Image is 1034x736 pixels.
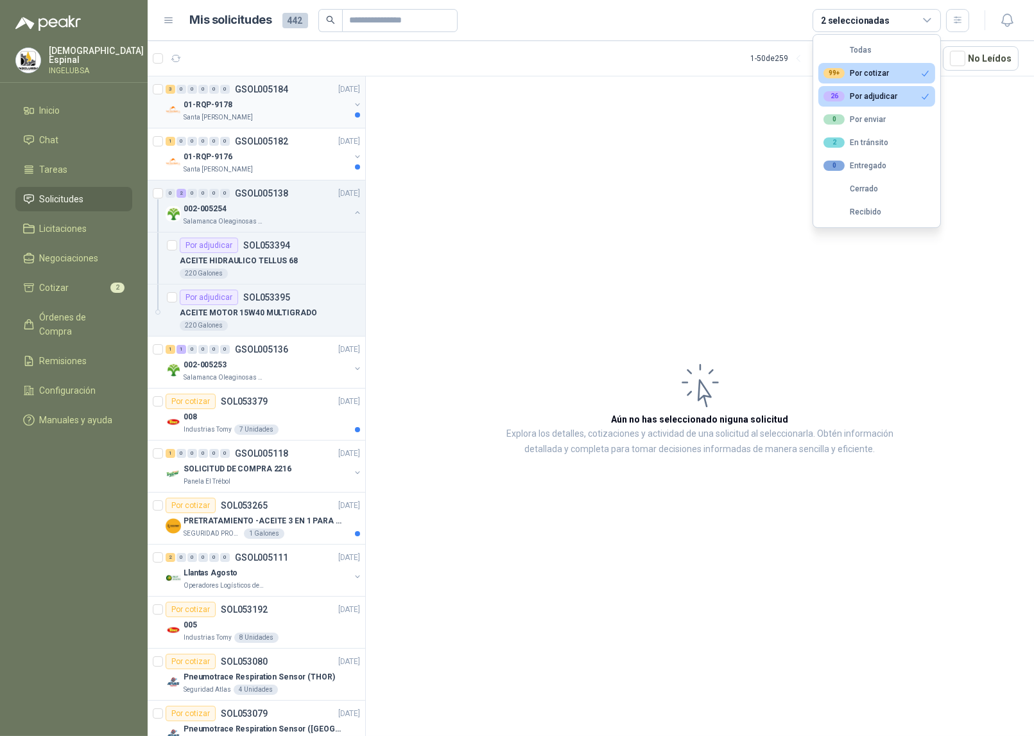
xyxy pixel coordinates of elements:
[818,132,935,153] button: 2En tránsito
[338,708,360,720] p: [DATE]
[166,362,181,378] img: Company Logo
[184,633,232,643] p: Industrias Tomy
[166,394,216,409] div: Por cotizar
[220,553,230,562] div: 0
[166,102,181,118] img: Company Logo
[338,604,360,616] p: [DATE]
[220,189,230,198] div: 0
[338,656,360,668] p: [DATE]
[166,134,363,175] a: 1 0 0 0 0 0 GSOL005182[DATE] Company Logo01-RQP-9176Santa [PERSON_NAME]
[16,48,40,73] img: Company Logo
[15,378,132,403] a: Configuración
[184,619,197,631] p: 005
[166,449,175,458] div: 1
[166,186,363,227] a: 0 2 0 0 0 0 GSOL005138[DATE] Company Logo002-005254Salamanca Oleaginosas SAS
[326,15,335,24] span: search
[818,63,935,83] button: 99+Por cotizar
[221,605,268,614] p: SOL053192
[823,137,888,148] div: En tránsito
[15,408,132,432] a: Manuales y ayuda
[184,216,264,227] p: Salamanca Oleaginosas SAS
[823,68,845,78] div: 99+
[198,449,208,458] div: 0
[221,657,268,666] p: SOL053080
[338,83,360,96] p: [DATE]
[177,189,186,198] div: 2
[166,570,181,586] img: Company Logo
[198,345,208,354] div: 0
[823,137,845,148] div: 2
[166,154,181,170] img: Company Logo
[823,68,889,78] div: Por cotizar
[49,67,144,74] p: INGELUBSA
[166,602,216,617] div: Por cotizar
[166,414,181,430] img: Company Logo
[823,161,886,171] div: Entregado
[220,137,230,146] div: 0
[209,189,219,198] div: 0
[234,425,279,435] div: 7 Unidades
[823,46,872,55] div: Todas
[184,581,264,591] p: Operadores Logísticos del Caribe
[338,500,360,512] p: [DATE]
[184,359,227,371] p: 002-005253
[177,345,186,354] div: 1
[221,501,268,510] p: SOL053265
[49,46,144,64] p: [DEMOGRAPHIC_DATA] Espinal
[187,189,197,198] div: 0
[177,137,186,146] div: 0
[338,344,360,356] p: [DATE]
[180,307,317,319] p: ACEITE MOTOR 15W40 MULTIGRADO
[235,137,288,146] p: GSOL005182
[221,397,268,406] p: SOL053379
[184,723,343,735] p: Pneumotrace Respiration Sensor ([GEOGRAPHIC_DATA])
[209,137,219,146] div: 0
[148,389,365,441] a: Por cotizarSOL053379[DATE] Company Logo008Industrias Tomy7 Unidades
[823,91,845,101] div: 26
[818,202,935,222] button: Recibido
[187,345,197,354] div: 0
[198,85,208,94] div: 0
[166,654,216,669] div: Por cotizar
[40,162,68,177] span: Tareas
[235,189,288,198] p: GSOL005138
[750,48,829,69] div: 1 - 50 de 259
[110,283,125,293] span: 2
[187,553,197,562] div: 0
[184,112,253,123] p: Santa [PERSON_NAME]
[184,372,264,383] p: Salamanca Oleaginosas SAS
[823,161,845,171] div: 0
[198,137,208,146] div: 0
[15,246,132,270] a: Negociaciones
[818,155,935,176] button: 0Entregado
[221,709,268,718] p: SOL053079
[15,98,132,123] a: Inicio
[184,515,343,527] p: PRETRATAMIENTO -ACEITE 3 EN 1 PARA ARMAMENTO
[148,597,365,649] a: Por cotizarSOL053192[DATE] Company Logo005Industrias Tomy8 Unidades
[823,207,881,216] div: Recibido
[166,342,363,383] a: 1 1 0 0 0 0 GSOL005136[DATE] Company Logo002-005253Salamanca Oleaginosas SAS
[166,706,216,721] div: Por cotizar
[818,86,935,107] button: 26Por adjudicar
[180,238,238,253] div: Por adjudicar
[235,345,288,354] p: GSOL005136
[15,216,132,241] a: Licitaciones
[40,310,120,338] span: Órdenes de Compra
[184,151,232,163] p: 01-RQP-9176
[166,85,175,94] div: 3
[209,345,219,354] div: 0
[234,685,278,695] div: 4 Unidades
[40,192,84,206] span: Solicitudes
[209,449,219,458] div: 0
[823,184,878,193] div: Cerrado
[943,46,1019,71] button: No Leídos
[823,91,897,101] div: Por adjudicar
[338,188,360,200] p: [DATE]
[243,241,290,250] p: SOL053394
[15,128,132,152] a: Chat
[823,114,886,125] div: Por enviar
[40,354,87,368] span: Remisiones
[235,449,288,458] p: GSOL005118
[198,553,208,562] div: 0
[494,426,906,457] p: Explora los detalles, cotizaciones y actividad de una solicitud al seleccionarla. Obtén informaci...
